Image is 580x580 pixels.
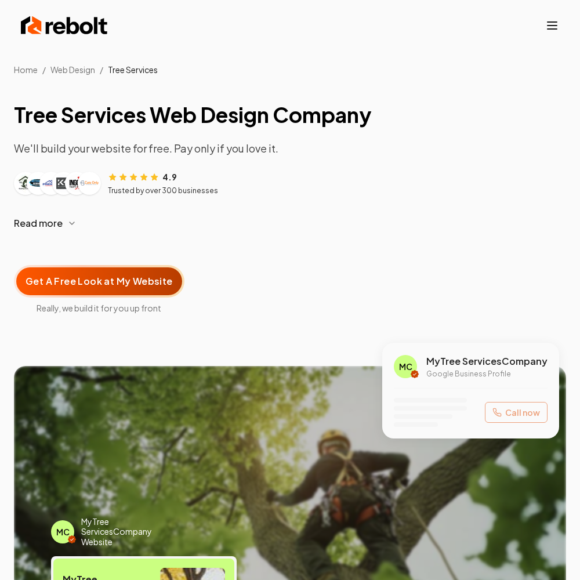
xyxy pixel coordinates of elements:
[14,265,184,298] button: Get A Free Look at My Website
[50,64,95,75] span: Web Design
[108,171,177,183] div: Rating: 4.9 out of 5 stars
[426,369,548,379] p: Google Business Profile
[14,302,184,314] span: Really, we build it for you up front
[55,174,73,193] img: Customer logo 4
[162,171,177,183] span: 4.9
[108,64,158,75] span: Tree Services
[545,19,559,32] button: Toggle mobile menu
[21,14,108,37] img: Rebolt Logo
[67,174,86,193] img: Customer logo 5
[80,174,99,193] img: Customer logo 6
[26,274,173,288] span: Get A Free Look at My Website
[426,354,548,368] span: My Tree Services Company
[14,64,38,75] a: Home
[29,174,48,193] img: Customer logo 2
[81,517,175,548] span: My Tree Services Company Website
[399,361,412,372] span: MC
[14,103,566,126] h1: Tree Services Web Design Company
[14,140,566,157] p: We'll build your website for free. Pay only if you love it.
[56,526,70,538] span: MC
[42,174,60,193] img: Customer logo 3
[14,209,566,237] button: Read more
[14,171,566,195] article: Customer reviews
[100,64,103,75] li: /
[16,174,35,193] img: Customer logo 1
[108,186,218,195] p: Trusted by over 300 businesses
[14,216,63,230] span: Read more
[42,64,46,75] li: /
[14,246,184,314] a: Get A Free Look at My WebsiteReally, we build it for you up front
[14,172,101,195] div: Customer logos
